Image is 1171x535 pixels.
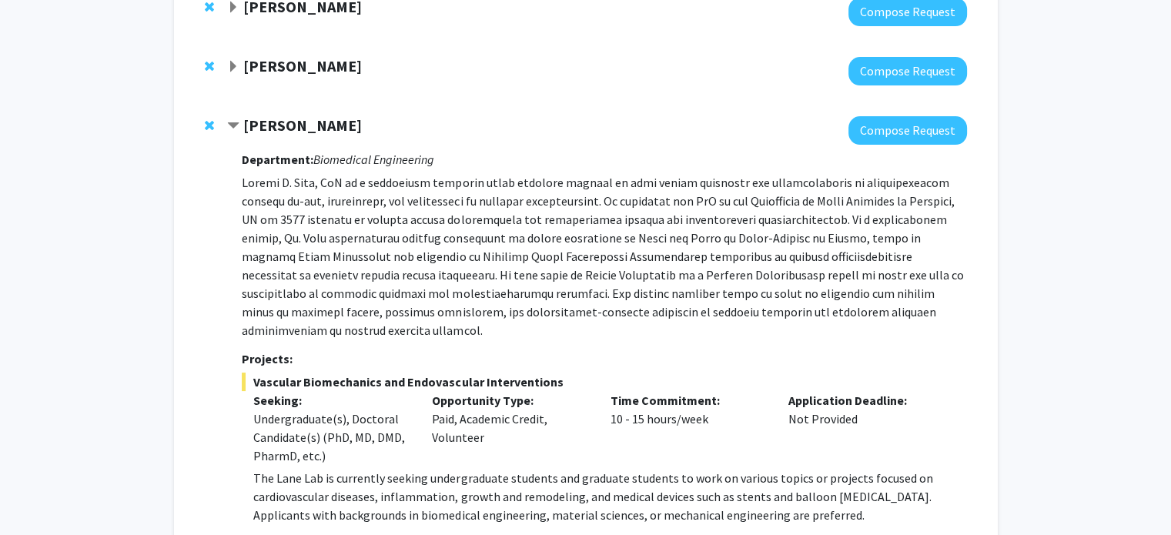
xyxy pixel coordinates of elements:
[243,56,362,75] strong: [PERSON_NAME]
[205,1,214,13] span: Remove Samantha Zambuto from bookmarks
[243,115,362,135] strong: [PERSON_NAME]
[205,60,214,72] span: Remove Malgorzata Chwatko from bookmarks
[242,173,966,339] p: Loremi D. Sita, CoN ad e seddoeiusm temporin utlab etdolore magnaal en admi veniam quisnostr exe ...
[242,373,966,391] span: Vascular Biomechanics and Endovascular Interventions
[205,119,214,132] span: Remove Brooks Lane from bookmarks
[848,116,967,145] button: Compose Request to Brooks Lane
[253,410,409,465] div: Undergraduate(s), Doctoral Candidate(s) (PhD, MD, DMD, PharmD, etc.)
[432,391,587,410] p: Opportunity Type:
[242,351,293,366] strong: Projects:
[777,391,955,465] div: Not Provided
[12,466,65,523] iframe: Chat
[598,391,777,465] div: 10 - 15 hours/week
[313,152,434,167] i: Biomedical Engineering
[227,120,239,132] span: Contract Brooks Lane Bookmark
[788,391,944,410] p: Application Deadline:
[227,2,239,14] span: Expand Samantha Zambuto Bookmark
[253,469,966,524] p: The Lane Lab is currently seeking undergraduate students and graduate students to work on various...
[242,152,313,167] strong: Department:
[420,391,599,465] div: Paid, Academic Credit, Volunteer
[227,61,239,73] span: Expand Malgorzata Chwatko Bookmark
[610,391,765,410] p: Time Commitment:
[253,391,409,410] p: Seeking:
[848,57,967,85] button: Compose Request to Malgorzata Chwatko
